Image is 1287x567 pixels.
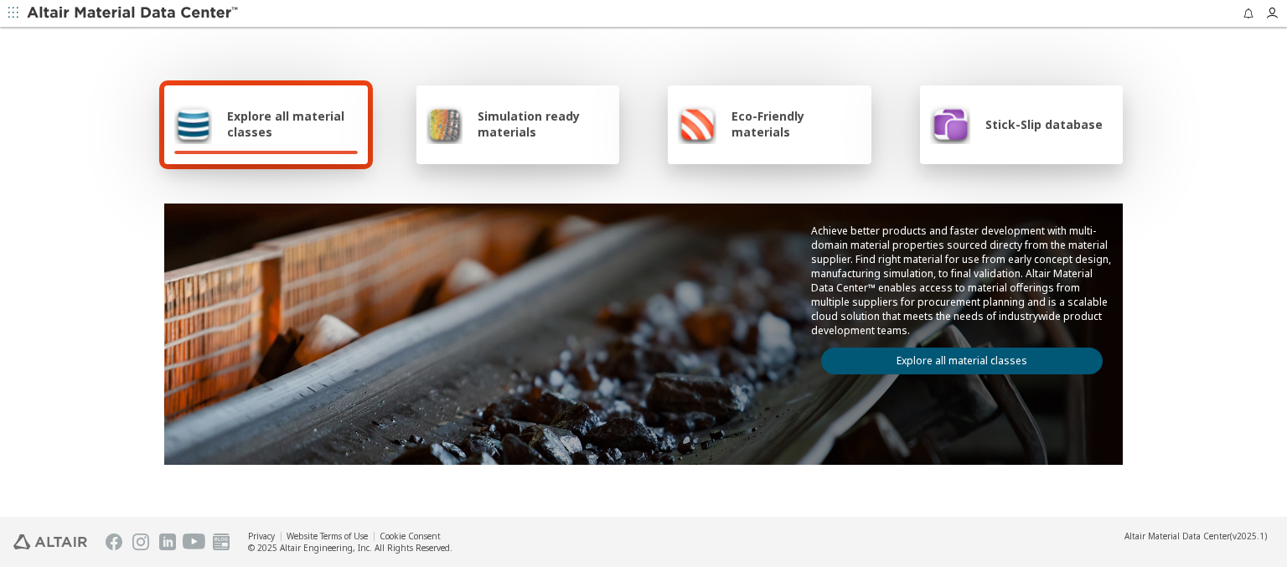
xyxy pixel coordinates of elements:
[1124,530,1267,542] div: (v2025.1)
[13,534,87,549] img: Altair Engineering
[478,108,609,140] span: Simulation ready materials
[930,104,970,144] img: Stick-Slip database
[380,530,441,542] a: Cookie Consent
[1124,530,1230,542] span: Altair Material Data Center
[248,542,452,554] div: © 2025 Altair Engineering, Inc. All Rights Reserved.
[731,108,861,140] span: Eco-Friendly materials
[227,108,358,140] span: Explore all material classes
[174,104,212,144] img: Explore all material classes
[27,5,240,22] img: Altair Material Data Center
[426,104,463,144] img: Simulation ready materials
[821,348,1103,374] a: Explore all material classes
[811,224,1113,338] p: Achieve better products and faster development with multi-domain material properties sourced dire...
[248,530,275,542] a: Privacy
[985,116,1103,132] span: Stick-Slip database
[678,104,716,144] img: Eco-Friendly materials
[287,530,368,542] a: Website Terms of Use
